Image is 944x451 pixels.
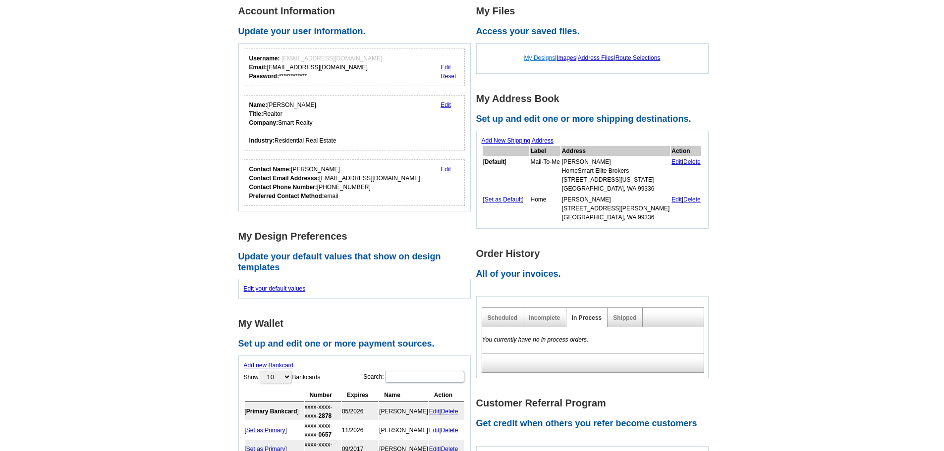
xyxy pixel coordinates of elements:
[238,6,476,16] h1: Account Information
[441,427,458,434] a: Delete
[482,137,554,144] a: Add New Shipping Address
[578,54,614,61] a: Address Files
[671,196,682,203] a: Edit
[385,371,464,383] input: Search:
[529,314,560,321] a: Incomplete
[319,412,332,419] strong: 2878
[561,195,670,222] td: [PERSON_NAME] [STREET_ADDRESS][PERSON_NAME] [GEOGRAPHIC_DATA], WA 99336
[319,431,332,438] strong: 0657
[671,146,701,156] th: Action
[305,421,341,439] td: xxxx-xxxx-xxxx-
[476,398,714,408] h1: Customer Referral Program
[249,55,280,62] strong: Username:
[429,421,464,439] td: |
[441,73,456,80] a: Reset
[561,157,670,194] td: [PERSON_NAME] HomeSmart Elite Brokers [STREET_ADDRESS][US_STATE] [GEOGRAPHIC_DATA], WA 99336
[238,231,476,242] h1: My Design Preferences
[429,408,440,415] a: Edit
[249,137,275,144] strong: Industry:
[363,370,465,384] label: Search:
[485,158,505,165] b: Default
[244,362,294,369] a: Add new Bankcard
[671,195,701,222] td: |
[249,64,267,71] strong: Email:
[429,427,440,434] a: Edit
[530,157,560,194] td: Mail-To-Me
[683,158,701,165] a: Delete
[561,146,670,156] th: Address
[441,408,458,415] a: Delete
[249,110,263,117] strong: Title:
[379,402,428,420] td: [PERSON_NAME]
[615,54,661,61] a: Route Selections
[556,54,576,61] a: Images
[613,314,636,321] a: Shipped
[483,195,529,222] td: [ ]
[305,402,341,420] td: xxxx-xxxx-xxxx-
[342,402,378,420] td: 05/2026
[476,26,714,37] h2: Access your saved files.
[483,157,529,194] td: [ ]
[530,146,560,156] th: Label
[244,159,465,206] div: Who should we contact regarding order issues?
[671,158,682,165] a: Edit
[524,54,555,61] a: My Designs
[244,49,465,86] div: Your login information.
[249,166,291,173] strong: Contact Name:
[379,389,428,401] th: Name
[572,314,602,321] a: In Process
[488,314,518,321] a: Scheduled
[683,196,701,203] a: Delete
[482,49,703,67] div: | | |
[746,221,944,451] iframe: LiveChat chat widget
[305,389,341,401] th: Number
[476,249,714,259] h1: Order History
[281,55,382,62] span: [EMAIL_ADDRESS][DOMAIN_NAME]
[476,418,714,429] h2: Get credit when others you refer become customers
[249,193,324,200] strong: Preferred Contact Method:
[244,95,465,150] div: Your personal details.
[245,421,304,439] td: [ ]
[441,101,451,108] a: Edit
[249,184,317,191] strong: Contact Phone Number:
[671,157,701,194] td: |
[238,318,476,329] h1: My Wallet
[485,196,522,203] a: Set as Default
[476,114,714,125] h2: Set up and edit one or more shipping destinations.
[238,26,476,37] h2: Update your user information.
[476,269,714,280] h2: All of your invoices.
[246,427,285,434] a: Set as Primary
[482,336,589,343] em: You currently have no in process orders.
[260,371,291,383] select: ShowBankcards
[429,389,464,401] th: Action
[246,408,297,415] b: Primary Bankcard
[238,251,476,273] h2: Update your default values that show on design templates
[249,73,279,80] strong: Password:
[342,421,378,439] td: 11/2026
[244,370,321,384] label: Show Bankcards
[342,389,378,401] th: Expires
[441,166,451,173] a: Edit
[249,119,278,126] strong: Company:
[530,195,560,222] td: Home
[238,339,476,350] h2: Set up and edit one or more payment sources.
[441,64,451,71] a: Edit
[476,6,714,16] h1: My Files
[245,402,304,420] td: [ ]
[249,101,268,108] strong: Name:
[379,421,428,439] td: [PERSON_NAME]
[249,175,320,182] strong: Contact Email Addresss:
[249,165,420,200] div: [PERSON_NAME] [EMAIL_ADDRESS][DOMAIN_NAME] [PHONE_NUMBER] email
[476,94,714,104] h1: My Address Book
[244,285,306,292] a: Edit your default values
[429,402,464,420] td: |
[249,100,336,145] div: [PERSON_NAME] Realtor Smart Realty Residential Real Estate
